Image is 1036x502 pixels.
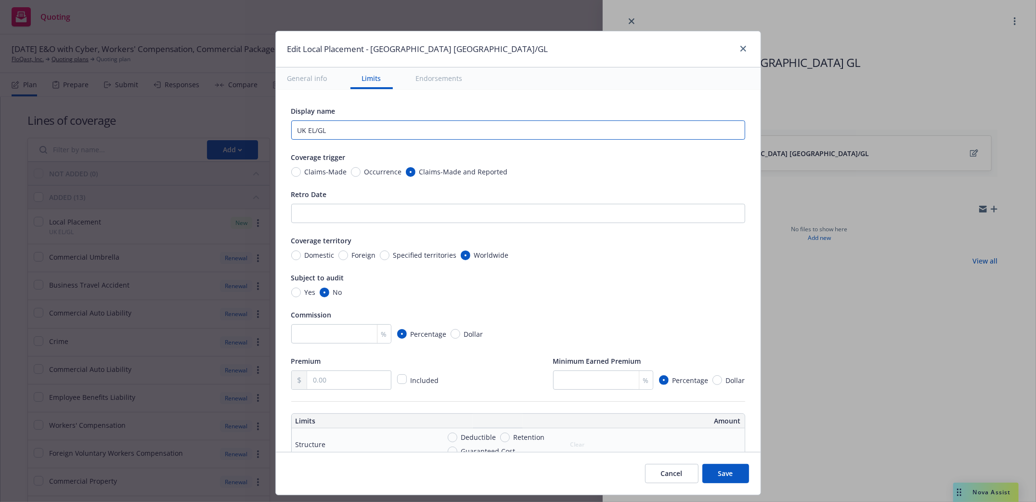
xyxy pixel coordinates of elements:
[291,251,301,260] input: Domestic
[291,106,336,116] span: Display name
[406,167,415,177] input: Claims-Made and Reported
[291,273,344,282] span: Subject to audit
[448,433,457,442] input: Deductible
[514,432,545,442] span: Retention
[305,167,347,177] span: Claims-Made
[291,236,352,245] span: Coverage territory
[738,43,749,54] a: close
[292,414,473,428] th: Limits
[461,446,516,456] span: Guaranteed Cost
[307,371,390,389] input: 0.00
[296,439,326,449] div: Structure
[287,43,548,55] h1: Edit Local Placement - [GEOGRAPHIC_DATA] [GEOGRAPHIC_DATA]/GL
[291,288,301,297] input: Yes
[411,376,439,385] span: Included
[500,433,510,442] input: Retention
[726,375,745,385] span: Dollar
[381,329,387,339] span: %
[291,357,321,366] span: Premium
[333,287,342,297] span: No
[411,329,447,339] span: Percentage
[291,153,346,162] span: Coverage trigger
[461,432,496,442] span: Deductible
[643,375,649,385] span: %
[419,167,508,177] span: Claims-Made and Reported
[712,375,722,385] input: Dollar
[352,250,376,260] span: Foreign
[291,190,327,199] span: Retro Date
[291,167,301,177] input: Claims-Made
[451,329,460,339] input: Dollar
[351,167,361,177] input: Occurrence
[474,250,509,260] span: Worldwide
[291,310,332,319] span: Commission
[320,288,329,297] input: No
[350,67,393,89] button: Limits
[523,414,745,428] th: Amount
[464,329,483,339] span: Dollar
[553,357,641,366] span: Minimum Earned Premium
[380,251,389,260] input: Specified territories
[276,67,339,89] button: General info
[659,375,669,385] input: Percentage
[673,375,709,385] span: Percentage
[364,167,402,177] span: Occurrence
[461,251,470,260] input: Worldwide
[397,329,407,339] input: Percentage
[305,250,335,260] span: Domestic
[338,251,348,260] input: Foreign
[404,67,474,89] button: Endorsements
[393,250,457,260] span: Specified territories
[702,464,749,483] button: Save
[448,447,457,456] input: Guaranteed Cost
[645,464,699,483] button: Cancel
[305,287,316,297] span: Yes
